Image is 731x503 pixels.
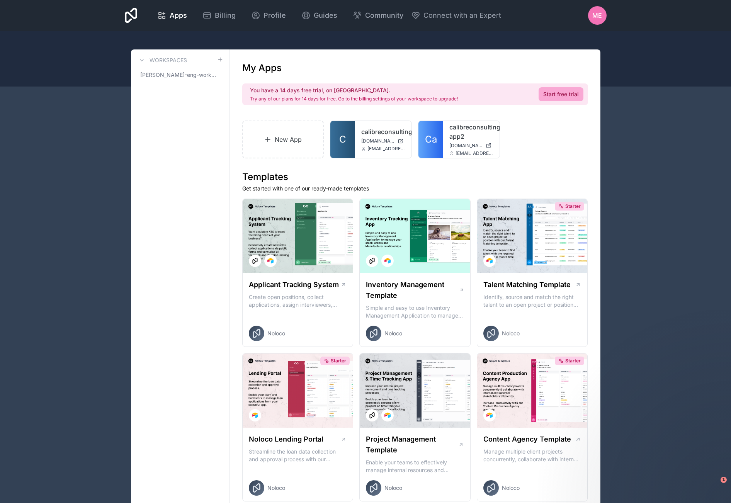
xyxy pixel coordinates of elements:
[502,484,520,492] span: Noloco
[250,96,458,102] p: Try any of our plans for 14 days for free. Go to the billing settings of your workspace to upgrade!
[347,7,410,24] a: Community
[367,146,405,152] span: [EMAIL_ADDRESS][DOMAIN_NAME]
[483,279,571,290] h1: Talent Matching Template
[418,121,443,158] a: Ca
[314,10,337,21] span: Guides
[366,459,464,474] p: Enable your teams to effectively manage internal resources and execute client projects on time.
[366,304,464,319] p: Simple and easy to use Inventory Management Application to manage your stock, orders and Manufact...
[242,121,324,158] a: New App
[565,203,581,209] span: Starter
[150,56,187,64] h3: Workspaces
[250,87,458,94] h2: You have a 14 days free trial, on [GEOGRAPHIC_DATA].
[242,171,588,183] h1: Templates
[267,330,285,337] span: Noloco
[137,68,223,82] a: [PERSON_NAME]-eng-workspace
[411,10,501,21] button: Connect with an Expert
[151,7,193,24] a: Apps
[361,127,405,136] a: calibreconsulting
[486,258,493,264] img: Airtable Logo
[242,185,588,192] p: Get started with one of our ready-made templates
[366,279,459,301] h1: Inventory Management Template
[449,143,483,149] span: [DOMAIN_NAME]
[502,330,520,337] span: Noloco
[140,71,217,79] span: [PERSON_NAME]-eng-workspace
[361,138,405,144] a: [DOMAIN_NAME]
[215,10,236,21] span: Billing
[252,412,258,418] img: Airtable Logo
[425,133,437,146] span: Ca
[483,434,571,445] h1: Content Agency Template
[384,330,402,337] span: Noloco
[483,448,581,463] p: Manage multiple client projects concurrently, collaborate with internal and external stakeholders...
[249,279,339,290] h1: Applicant Tracking System
[539,87,583,101] a: Start free trial
[330,121,355,158] a: C
[449,122,493,141] a: calibreconsulting-app2
[456,150,493,156] span: [EMAIL_ADDRESS][DOMAIN_NAME]
[137,56,187,65] a: Workspaces
[384,484,402,492] span: Noloco
[196,7,242,24] a: Billing
[565,358,581,364] span: Starter
[384,258,391,264] img: Airtable Logo
[721,477,727,483] span: 1
[263,10,286,21] span: Profile
[423,10,501,21] span: Connect with an Expert
[267,258,274,264] img: Airtable Logo
[249,293,347,309] p: Create open positions, collect applications, assign interviewers, centralise candidate feedback a...
[242,62,282,74] h1: My Apps
[592,11,602,20] span: ME
[486,412,493,418] img: Airtable Logo
[366,434,458,455] h1: Project Management Template
[267,484,285,492] span: Noloco
[249,448,347,463] p: Streamline the loan data collection and approval process with our Lending Portal template.
[361,138,394,144] span: [DOMAIN_NAME]
[483,293,581,309] p: Identify, source and match the right talent to an open project or position with our Talent Matchi...
[449,143,493,149] a: [DOMAIN_NAME]
[295,7,343,24] a: Guides
[170,10,187,21] span: Apps
[705,477,723,495] iframe: Intercom live chat
[339,133,346,146] span: C
[384,412,391,418] img: Airtable Logo
[249,434,323,445] h1: Noloco Lending Portal
[365,10,403,21] span: Community
[245,7,292,24] a: Profile
[331,358,346,364] span: Starter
